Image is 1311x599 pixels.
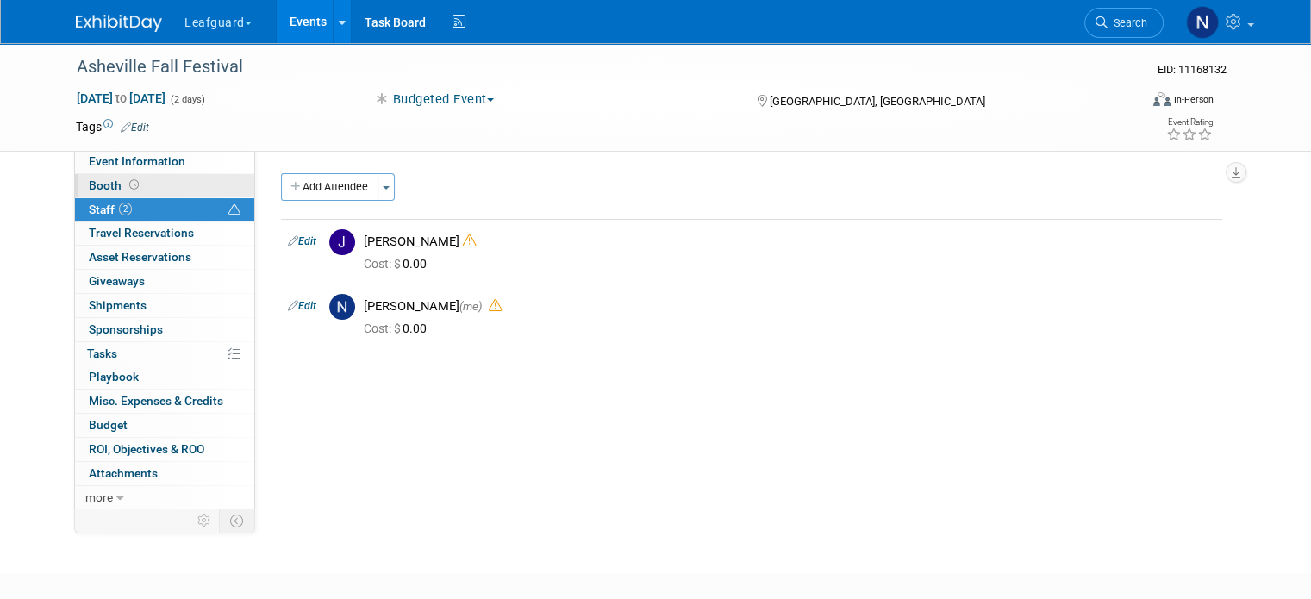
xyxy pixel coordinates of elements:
[1108,16,1147,29] span: Search
[459,300,482,313] span: (me)
[75,486,254,509] a: more
[367,90,501,109] button: Budgeted Event
[75,222,254,245] a: Travel Reservations
[75,462,254,485] a: Attachments
[364,298,1215,315] div: [PERSON_NAME]
[89,250,191,264] span: Asset Reservations
[87,346,117,360] span: Tasks
[89,274,145,288] span: Giveaways
[89,226,194,240] span: Travel Reservations
[364,321,434,335] span: 0.00
[89,466,158,480] span: Attachments
[1166,118,1213,127] div: Event Rating
[75,150,254,173] a: Event Information
[1173,93,1214,106] div: In-Person
[89,418,128,432] span: Budget
[76,90,166,106] span: [DATE] [DATE]
[121,122,149,134] a: Edit
[169,94,205,105] span: (2 days)
[281,173,378,201] button: Add Attendee
[220,509,255,532] td: Toggle Event Tabs
[75,270,254,293] a: Giveaways
[770,95,985,108] span: [GEOGRAPHIC_DATA], [GEOGRAPHIC_DATA]
[113,91,129,105] span: to
[89,203,132,216] span: Staff
[329,294,355,320] img: N.jpg
[75,294,254,317] a: Shipments
[75,174,254,197] a: Booth
[89,322,163,336] span: Sponsorships
[1186,6,1219,39] img: Nayla Krasinski
[1084,8,1164,38] a: Search
[1046,90,1214,115] div: Event Format
[89,298,147,312] span: Shipments
[89,370,139,384] span: Playbook
[126,178,142,191] span: Booth not reserved yet
[76,15,162,32] img: ExhibitDay
[364,234,1215,250] div: [PERSON_NAME]
[75,438,254,461] a: ROI, Objectives & ROO
[228,203,240,218] span: Potential Scheduling Conflict -- at least one attendee is tagged in another overlapping event.
[75,246,254,269] a: Asset Reservations
[89,154,185,168] span: Event Information
[85,490,113,504] span: more
[288,235,316,247] a: Edit
[75,342,254,365] a: Tasks
[89,394,223,408] span: Misc. Expenses & Credits
[1153,92,1171,106] img: Format-Inperson.png
[75,390,254,413] a: Misc. Expenses & Credits
[190,509,220,532] td: Personalize Event Tab Strip
[75,414,254,437] a: Budget
[364,257,434,271] span: 0.00
[364,321,403,335] span: Cost: $
[89,442,204,456] span: ROI, Objectives & ROO
[75,318,254,341] a: Sponsorships
[119,203,132,215] span: 2
[288,300,316,312] a: Edit
[329,229,355,255] img: J.jpg
[89,178,142,192] span: Booth
[75,365,254,389] a: Playbook
[71,52,1117,83] div: Asheville Fall Festival
[489,299,502,312] i: Double-book Warning!
[76,118,149,135] td: Tags
[364,257,403,271] span: Cost: $
[463,234,476,247] i: Double-book Warning!
[1158,63,1227,76] span: Event ID: 11168132
[75,198,254,222] a: Staff2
